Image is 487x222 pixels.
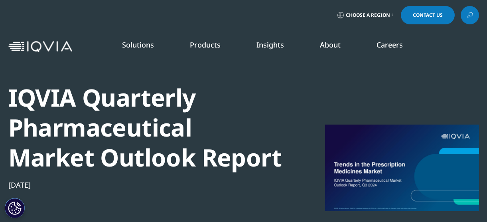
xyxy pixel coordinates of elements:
span: Contact Us [413,13,443,18]
a: Products [190,40,221,50]
div: [DATE] [8,180,282,190]
a: Contact Us [401,6,455,24]
span: Choose a Region [346,12,390,18]
img: IQVIA Healthcare Information Technology and Pharma Clinical Research Company [8,41,72,53]
a: Careers [377,40,403,50]
nav: Primary [75,28,479,65]
button: Cookies Settings [5,198,25,218]
a: Solutions [122,40,154,50]
a: About [320,40,341,50]
a: Insights [256,40,284,50]
div: IQVIA Quarterly Pharmaceutical Market Outlook Report [8,83,282,172]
